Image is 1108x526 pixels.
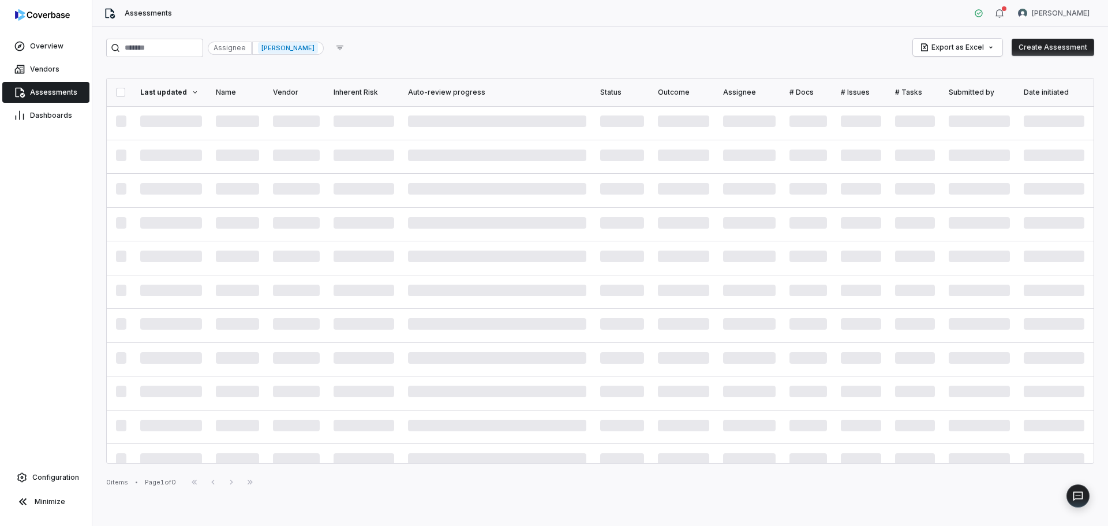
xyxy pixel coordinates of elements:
[2,82,89,103] a: Assessments
[106,478,128,487] div: 0 items
[658,88,709,97] div: Outcome
[252,42,324,55] div: [PERSON_NAME]
[30,42,63,51] span: Overview
[15,9,70,21] img: logo-D7KZi-bG.svg
[140,88,203,97] div: Last updated
[30,111,72,120] span: Dashboards
[5,467,87,488] a: Configuration
[723,88,775,97] div: Assignee
[35,497,65,506] span: Minimize
[334,88,394,97] div: Inherent Risk
[1011,5,1096,22] button: Nic Weilbacher avatar[PERSON_NAME]
[32,473,79,482] span: Configuration
[208,42,252,55] div: Assignee
[135,478,138,486] div: •
[1032,9,1090,18] span: [PERSON_NAME]
[30,88,77,97] span: Assessments
[216,88,259,97] div: Name
[1018,9,1027,18] img: Nic Weilbacher avatar
[408,88,587,97] div: Auto-review progress
[5,490,87,513] button: Minimize
[895,88,935,97] div: # Tasks
[913,39,1002,56] button: Export as Excel
[145,478,176,487] div: Page 1 of 0
[2,36,89,57] a: Overview
[125,9,172,18] span: Assessments
[841,88,882,97] div: # Issues
[949,88,1010,97] div: Submitted by
[2,59,89,80] a: Vendors
[1012,39,1094,56] button: Create Assessment
[258,42,318,54] span: [PERSON_NAME]
[600,88,644,97] div: Status
[1024,88,1084,97] div: Date initiated
[2,105,89,126] a: Dashboards
[30,65,59,74] span: Vendors
[273,88,320,97] div: Vendor
[789,88,827,97] div: # Docs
